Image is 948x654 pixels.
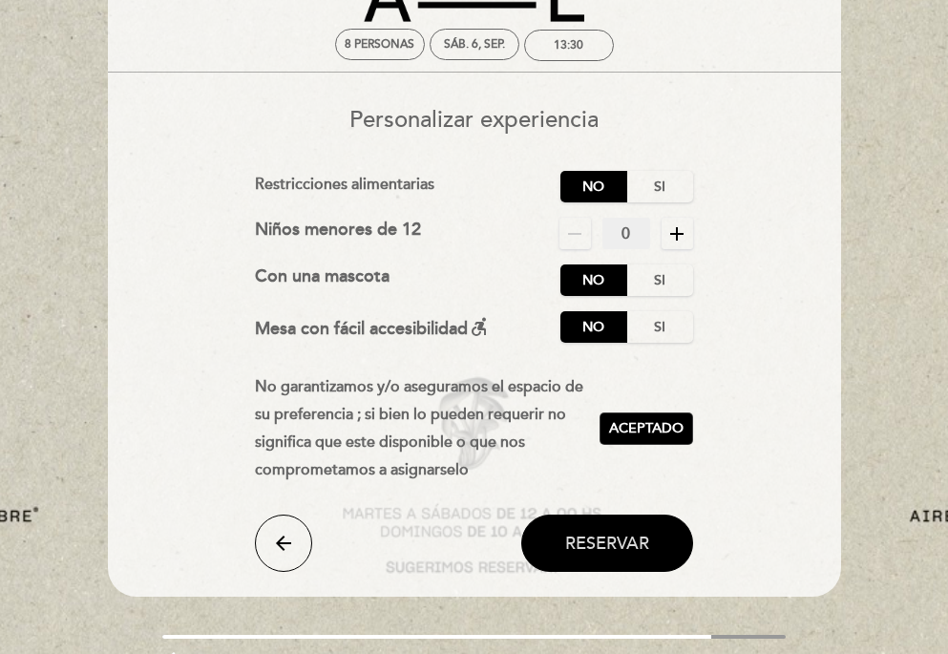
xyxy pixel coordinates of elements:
[255,515,312,572] button: arrow_back
[521,515,693,572] button: Reservar
[563,222,586,245] i: remove
[609,419,684,439] span: Aceptado
[255,218,421,249] div: Niños menores de 12
[444,37,505,52] div: sáb. 6, sep.
[626,171,693,202] label: Si
[349,106,599,134] span: Personalizar experiencia
[665,222,688,245] i: add
[468,315,491,338] i: accessible_forward
[345,37,414,52] span: 8 personas
[272,532,295,555] i: arrow_back
[560,311,627,343] label: No
[255,171,560,202] div: Restricciones alimentarias
[560,171,627,202] label: No
[255,373,600,483] div: No garantizamos y/o aseguramos el espacio de su preferencia ; si bien lo pueden requerir no signi...
[560,264,627,296] label: No
[565,533,649,554] span: Reservar
[554,38,583,53] div: 13:30
[600,412,693,445] button: Aceptado
[626,311,693,343] label: Si
[626,264,693,296] label: Si
[255,311,491,343] div: Mesa con fácil accesibilidad
[255,264,390,296] div: Con una mascota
